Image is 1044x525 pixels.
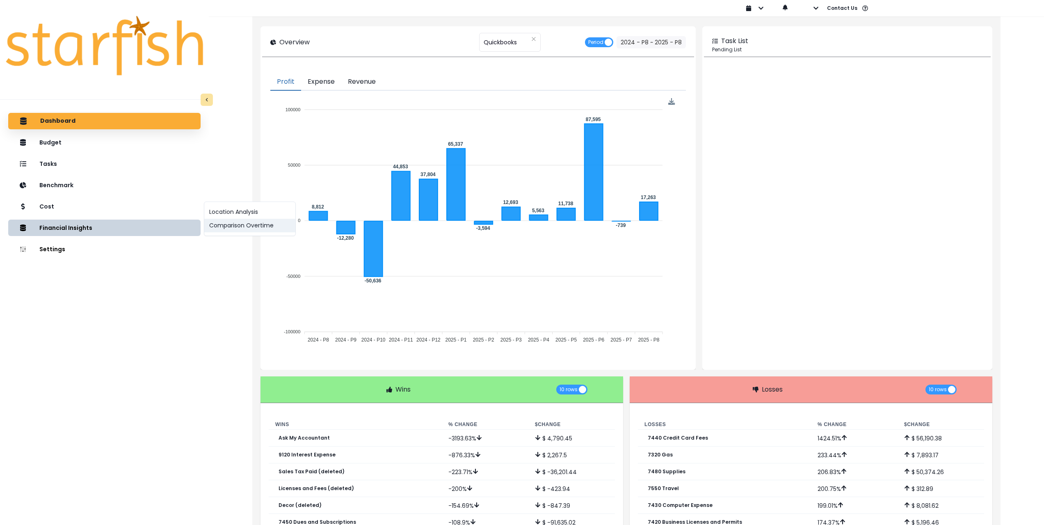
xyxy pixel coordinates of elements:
[611,337,632,343] tspan: 2025 - P7
[484,34,517,51] span: Quickbooks
[270,73,301,91] button: Profit
[445,337,467,343] tspan: 2025 - P1
[269,420,442,430] th: Wins
[638,420,811,430] th: Losses
[442,447,528,463] td: -876.33 %
[648,486,679,491] p: 7550 Travel
[284,329,300,334] tspan: -100000
[617,36,686,48] button: 2024 - P8 ~ 2025 - P8
[279,486,354,491] p: Licenses and Fees (deleted)
[528,497,615,514] td: $ -847.39
[395,385,411,394] p: Wins
[442,463,528,480] td: -223.71 %
[721,36,748,46] p: Task List
[528,447,615,463] td: $ 2,267.5
[279,435,330,441] p: Ask My Accountant
[638,337,660,343] tspan: 2025 - P8
[39,139,62,146] p: Budget
[279,452,336,458] p: 9120 Interest Expense
[668,98,675,105] img: Download Profit
[279,519,356,525] p: 7450 Dues and Subscriptions
[648,469,685,475] p: 7480 Supplies
[301,73,341,91] button: Expense
[898,420,984,430] th: $ Change
[898,463,984,480] td: $ 50,374.26
[898,480,984,497] td: $ 312.89
[8,241,201,257] button: Settings
[811,463,898,480] td: 206.83 %
[898,447,984,463] td: $ 7,893.17
[389,337,413,343] tspan: 2024 - P11
[442,480,528,497] td: -200 %
[288,163,301,167] tspan: 50000
[361,337,386,343] tspan: 2024 - P10
[811,420,898,430] th: % Change
[442,497,528,514] td: -154.69 %
[898,430,984,447] td: $ 56,190.38
[39,182,73,189] p: Benchmark
[39,203,54,210] p: Cost
[528,430,615,447] td: $ 4,790.45
[416,337,441,343] tspan: 2024 - P12
[531,37,536,41] svg: close
[528,420,615,430] th: $ Change
[341,73,382,91] button: Revenue
[762,385,783,394] p: Losses
[40,117,75,125] p: Dashboard
[473,337,494,343] tspan: 2025 - P2
[442,430,528,447] td: -3193.63 %
[811,480,898,497] td: 200.75 %
[8,220,201,236] button: Financial Insights
[298,218,300,223] tspan: 0
[648,502,713,508] p: 7430 Computer Expense
[286,274,300,279] tspan: -50000
[648,519,742,525] p: 7420 Business Licenses and Permits
[8,134,201,151] button: Budget
[204,205,295,219] button: Location Analysis
[668,98,675,105] div: Menu
[8,113,201,129] button: Dashboard
[528,480,615,497] td: $ -423.94
[929,385,947,394] span: 10 rows
[500,337,522,343] tspan: 2025 - P3
[335,337,356,343] tspan: 2024 - P9
[39,160,57,167] p: Tasks
[8,156,201,172] button: Tasks
[588,37,603,47] span: Period
[648,452,673,458] p: 7320 Gas
[279,37,310,47] p: Overview
[560,385,578,394] span: 10 rows
[279,469,345,475] p: Sales Tax Paid (deleted)
[528,463,615,480] td: $ -36,201.44
[898,497,984,514] td: $ 8,081.62
[279,502,322,508] p: Decor (deleted)
[531,35,536,43] button: Clear
[555,337,577,343] tspan: 2025 - P5
[8,198,201,215] button: Cost
[712,46,982,53] p: Pending List
[286,107,301,112] tspan: 100000
[308,337,329,343] tspan: 2024 - P8
[648,435,708,441] p: 7440 Credit Card Fees
[442,420,528,430] th: % Change
[8,177,201,193] button: Benchmark
[528,337,549,343] tspan: 2025 - P4
[811,447,898,463] td: 233.44 %
[204,219,295,232] button: Comparison Overtime
[583,337,605,343] tspan: 2025 - P6
[811,497,898,514] td: 199.01 %
[811,430,898,447] td: 1424.51 %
